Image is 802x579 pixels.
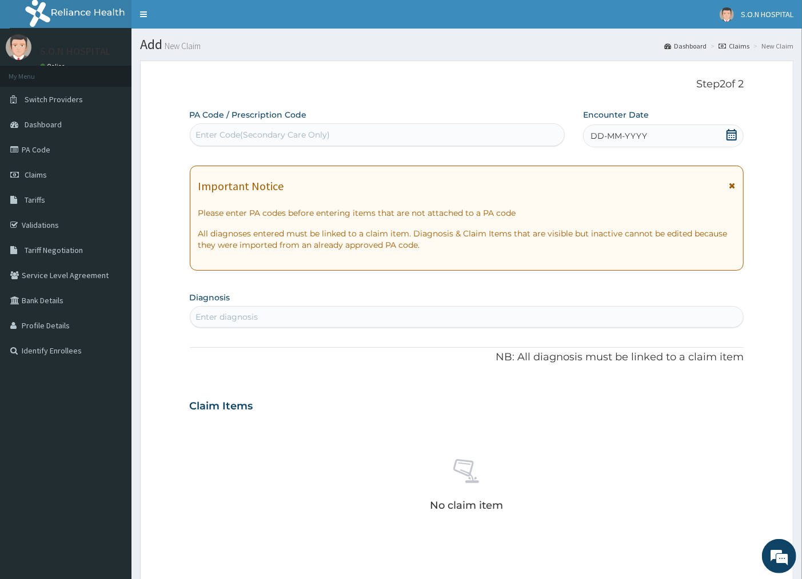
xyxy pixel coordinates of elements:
[25,245,83,255] span: Tariff Negotiation
[198,180,284,192] h1: Important Notice
[66,144,158,259] span: We're online!
[25,119,62,130] span: Dashboard
[196,311,258,323] div: Enter diagnosis
[198,207,736,219] p: Please enter PA codes before entering items that are not attached to a PA code
[187,6,215,33] div: Minimize live chat window
[40,46,111,57] p: S.O.N HOSPITAL
[40,62,67,70] a: Online
[719,41,749,51] a: Claims
[196,129,330,140] div: Enter Code(Secondary Care Only)
[741,9,793,19] span: S.O.N HOSPITAL
[6,312,218,352] textarea: Type your message and hit 'Enter'
[190,109,307,120] label: PA Code / Prescription Code
[21,57,46,86] img: d_794563401_company_1708531726252_794563401
[25,170,47,180] span: Claims
[720,7,734,22] img: User Image
[190,400,253,413] h3: Claim Items
[583,109,649,120] label: Encounter Date
[162,42,201,50] small: New Claim
[59,64,192,79] div: Chat with us now
[751,41,793,51] li: New Claim
[25,195,45,205] span: Tariffs
[190,350,744,365] p: NB: All diagnosis must be linked to a claim item
[6,34,31,60] img: User Image
[664,41,707,51] a: Dashboard
[430,500,504,511] p: No claim item
[590,130,647,142] span: DD-MM-YYYY
[198,228,736,251] p: All diagnoses entered must be linked to a claim item. Diagnosis & Claim Items that are visible bu...
[140,37,793,52] h1: Add
[190,78,744,91] p: Step 2 of 2
[25,94,83,104] span: Switch Providers
[190,292,230,303] label: Diagnosis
